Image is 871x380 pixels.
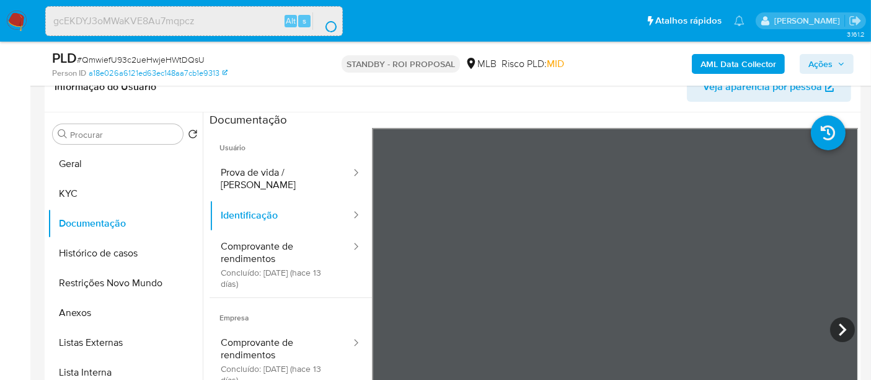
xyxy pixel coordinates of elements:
button: Restrições Novo Mundo [48,268,203,298]
button: Histórico de casos [48,238,203,268]
button: Documentação [48,209,203,238]
input: Pesquise usuários ou casos... [46,13,342,29]
a: Notificações [734,16,745,26]
span: s [303,15,306,27]
button: Listas Externas [48,328,203,358]
a: a18e026a6121ed63ec148aa7cb1e9313 [89,68,228,79]
span: Veja aparência por pessoa [703,72,822,102]
span: Alt [286,15,296,27]
b: PLD [52,48,77,68]
button: Anexos [48,298,203,328]
b: Person ID [52,68,86,79]
button: Veja aparência por pessoa [687,72,851,102]
span: # QmwiefU93c2ueHwjeHWtDQsU [77,53,205,66]
b: AML Data Collector [701,54,776,74]
button: Retornar ao pedido padrão [188,129,198,143]
p: erico.trevizan@mercadopago.com.br [774,15,844,27]
span: Atalhos rápidos [655,14,722,27]
span: 3.161.2 [847,29,865,39]
button: Procurar [58,129,68,139]
button: search-icon [312,12,338,30]
span: Risco PLD: [502,57,564,71]
input: Procurar [70,129,178,140]
h1: Informação do Usuário [55,81,156,93]
button: AML Data Collector [692,54,785,74]
a: Sair [849,14,862,27]
span: MID [547,57,564,71]
span: Ações [808,54,833,74]
button: KYC [48,179,203,209]
button: Geral [48,149,203,179]
button: Ações [800,54,854,74]
p: STANDBY - ROI PROPOSAL [342,55,460,73]
div: MLB [465,57,497,71]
